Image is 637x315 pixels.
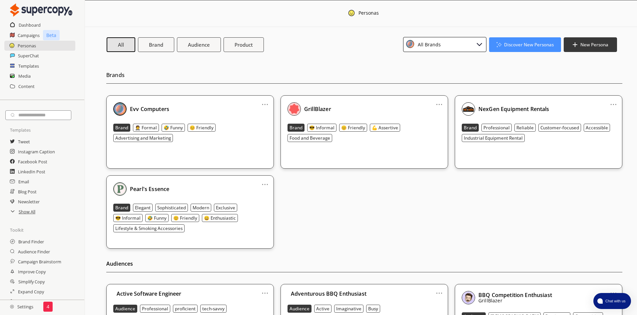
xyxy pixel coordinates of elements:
img: Close [10,3,72,17]
b: New Persona [580,42,608,48]
h2: Facebook Post [18,157,47,167]
button: 🤵 Formal [133,124,159,132]
a: Templates [18,61,39,71]
div: All Brands [415,40,441,49]
b: Busy [368,306,378,312]
b: Pearl's Essence [130,185,169,193]
button: 😄 Enthusiastic [202,214,238,222]
img: Close [113,102,127,116]
b: Brand [115,205,128,211]
button: Sophisticated [155,204,188,212]
b: Exclusive [216,205,235,211]
button: Audience [113,305,137,313]
h2: Email [18,177,29,187]
b: Professional [142,306,168,312]
b: Reliable [516,125,534,131]
button: New Persona [564,37,617,52]
b: 🤣 Funny [164,125,183,131]
button: Imaginative [334,305,363,313]
b: Elegant [135,205,151,211]
h2: Audience Finder [18,247,50,257]
b: Accessible [586,125,608,131]
b: proficient [175,306,196,312]
button: Professional [140,305,170,313]
button: Exclusive [214,204,237,212]
p: Beta [43,30,60,40]
button: proficient [173,305,198,313]
button: Brand [113,204,130,212]
b: 😎 Informal [309,125,334,131]
img: Close [462,291,475,304]
img: Close [406,40,414,48]
b: 🤵 Formal [135,125,157,131]
h2: Content [18,81,35,91]
b: Adventurous BBQ Enthusiast [291,290,366,297]
b: Food and Beverage [290,135,330,141]
a: ... [610,99,617,104]
button: All [107,37,135,52]
button: Brand [138,37,174,52]
a: Tweet [18,137,30,147]
a: Dashboard [19,20,41,30]
a: ... [436,99,443,104]
b: BBQ Competition Enthusiast [478,291,552,299]
div: Personas [358,10,379,18]
a: Media [18,71,31,81]
b: Active Software Engineer [117,290,182,297]
img: Close [113,182,127,196]
b: Product [235,41,253,48]
button: Professional [481,124,512,132]
a: Blog Post [18,187,37,197]
button: Advertising and Marketing [113,134,173,142]
button: Brand [462,124,479,132]
button: Industrial Equipment Rental [462,134,525,142]
a: Brand Finder [18,237,44,247]
b: 😊 Friendly [341,125,365,131]
button: Reliable [514,124,536,132]
b: 💪 Assertive [372,125,398,131]
button: 😊 Friendly [339,124,367,132]
button: tech-savvy [200,305,227,313]
b: 😄 Enthusiastic [204,215,236,221]
button: 💪 Assertive [370,124,400,132]
button: atlas-launcher [593,293,631,309]
b: Active [316,306,329,312]
b: Modern [193,205,209,211]
a: Improve Copy [18,267,46,277]
b: NexGen Equipment Rentals [478,105,549,113]
button: Audience [177,37,221,52]
h2: Newsletter [18,197,40,207]
a: Campaigns [18,30,40,40]
a: Simplify Copy [18,277,45,287]
button: Busy [366,305,380,313]
h2: Audiences [106,259,622,272]
button: Brand [288,124,305,132]
b: Customer-focused [540,125,579,131]
b: Audience [290,306,310,312]
button: 🤣 Funny [145,214,169,222]
p: GrillBlazer [478,298,552,303]
a: Show All [19,207,35,217]
h2: Instagram Caption [18,147,55,157]
img: Close [10,305,14,309]
a: SuperChat [18,51,39,61]
button: Discover New Personas [489,37,561,52]
b: Imaginative [336,306,361,312]
a: ... [610,288,617,293]
img: Close [288,102,301,116]
a: Expand Copy [18,287,44,297]
button: Audience [288,305,312,313]
b: Industrial Equipment Rental [464,135,523,141]
a: Personas [18,41,36,51]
